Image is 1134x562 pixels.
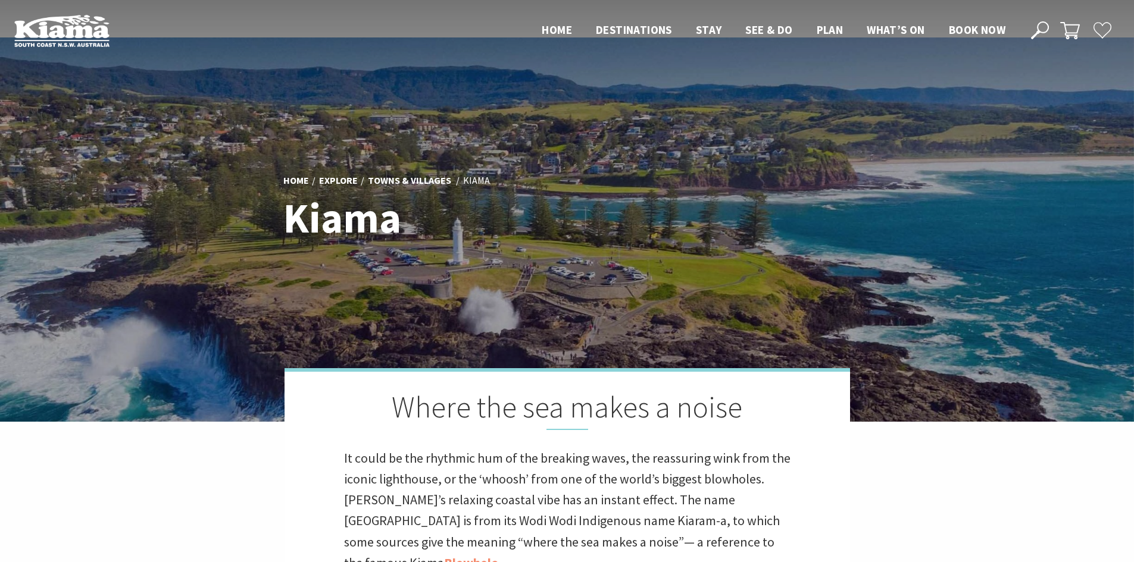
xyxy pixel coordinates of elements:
a: Towns & Villages [368,174,451,187]
span: Home [542,23,572,37]
h1: Kiama [283,194,620,240]
li: Kiama [463,173,490,189]
span: Destinations [596,23,672,37]
h2: Where the sea makes a noise [344,390,791,430]
nav: Main Menu [530,21,1017,40]
span: Book now [949,23,1005,37]
span: See & Do [745,23,792,37]
a: Home [283,174,309,187]
span: What’s On [867,23,925,37]
span: Stay [696,23,722,37]
span: Plan [817,23,844,37]
a: Explore [319,174,358,187]
img: Kiama Logo [14,14,110,47]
